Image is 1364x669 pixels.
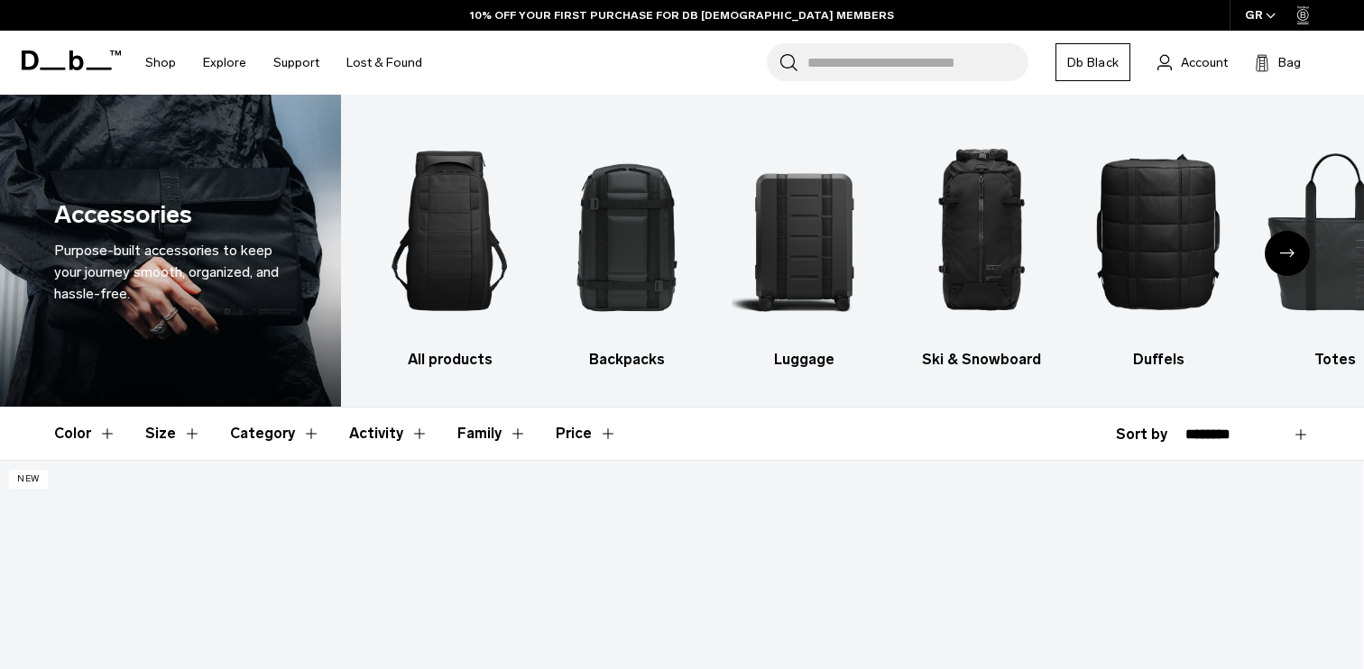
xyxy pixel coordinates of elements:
a: 10% OFF YOUR FIRST PURCHASE FOR DB [DEMOGRAPHIC_DATA] MEMBERS [470,7,894,23]
h3: Luggage [732,349,877,371]
p: New [9,470,48,489]
h3: Ski & Snowboard [908,349,1054,371]
a: Account [1157,51,1228,73]
img: Db [377,122,522,340]
button: Toggle Filter [230,408,320,460]
div: Next slide [1265,231,1310,276]
a: Db Backpacks [554,122,699,371]
button: Bag [1255,51,1301,73]
nav: Main Navigation [132,31,436,95]
button: Toggle Filter [457,408,527,460]
a: Db Duffels [1085,122,1230,371]
li: 3 / 10 [732,122,877,371]
a: Db Luggage [732,122,877,371]
a: Db Black [1055,43,1130,81]
a: Explore [203,31,246,95]
button: Toggle Filter [54,408,116,460]
img: Db [1085,122,1230,340]
a: Db All products [377,122,522,371]
a: Db Ski & Snowboard [908,122,1054,371]
button: Toggle Price [556,408,617,460]
h3: All products [377,349,522,371]
a: Shop [145,31,176,95]
span: Bag [1278,53,1301,72]
span: Account [1181,53,1228,72]
a: Lost & Found [346,31,422,95]
a: Support [273,31,319,95]
li: 5 / 10 [1085,122,1230,371]
h1: Accessories [54,197,192,234]
img: Db [908,122,1054,340]
img: Db [732,122,877,340]
li: 4 / 10 [908,122,1054,371]
button: Toggle Filter [145,408,201,460]
li: 1 / 10 [377,122,522,371]
img: Db [554,122,699,340]
div: Purpose-built accessories to keep your journey smooth, organized, and hassle-free. [54,240,287,305]
h3: Backpacks [554,349,699,371]
h3: Duffels [1085,349,1230,371]
button: Toggle Filter [349,408,429,460]
li: 2 / 10 [554,122,699,371]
